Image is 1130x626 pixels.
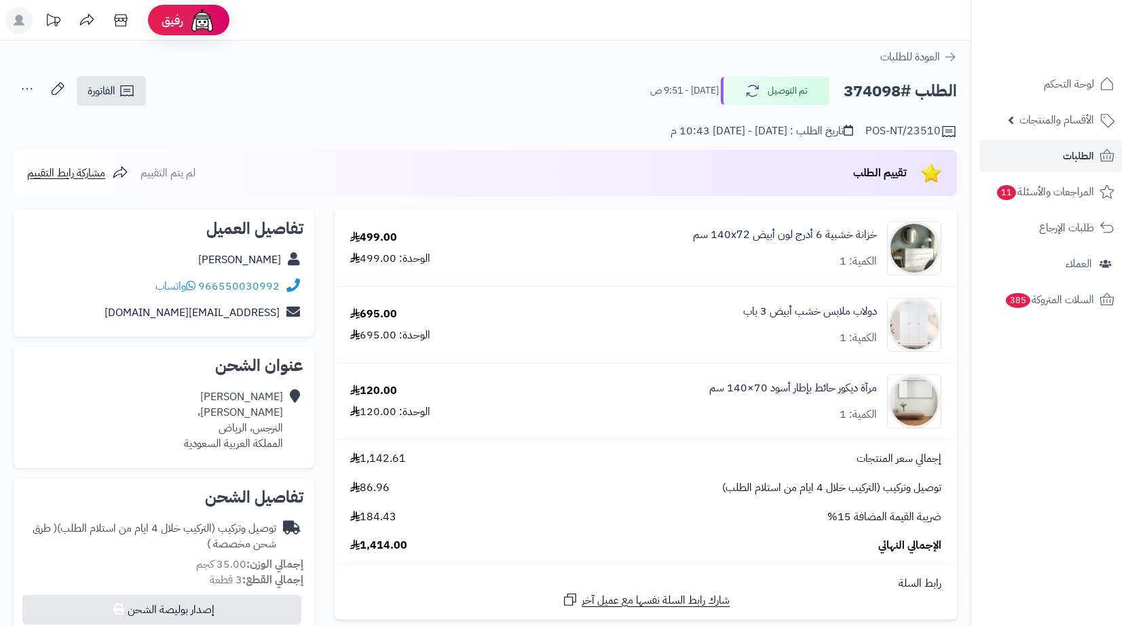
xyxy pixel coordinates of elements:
[844,77,957,105] h2: الطلب #374098
[242,572,303,588] strong: إجمالي القطع:
[1066,254,1092,273] span: العملاء
[840,330,877,346] div: الكمية: 1
[350,307,397,322] div: 695.00
[350,251,430,267] div: الوحدة: 499.00
[77,76,146,106] a: الفاتورة
[840,407,877,423] div: الكمية: 1
[24,489,303,505] h2: تفاصيل الشحن
[880,49,940,65] span: العودة للطلبات
[27,165,105,181] span: مشاركة رابط التقييم
[888,221,941,275] img: 1746709299-1702541934053-68567865785768-1000x1000-90x90.jpg
[997,185,1017,200] span: 11
[246,556,303,572] strong: إجمالي الوزن:
[562,591,730,608] a: شارك رابط السلة نفسها مع عميل آخر
[340,576,952,591] div: رابط السلة
[979,140,1122,172] a: الطلبات
[1019,111,1094,130] span: الأقسام والمنتجات
[840,254,877,269] div: الكمية: 1
[24,220,303,237] h2: تفاصيل العميل
[1063,146,1094,165] span: الطلبات
[155,278,195,294] a: واتساب
[979,68,1122,100] a: لوحة التحكم
[1006,293,1031,308] span: 385
[1038,32,1117,60] img: logo-2.png
[189,7,216,34] img: ai-face.png
[979,176,1122,208] a: المراجعات والأسئلة11
[996,182,1094,201] span: المراجعات والأسئلة
[24,357,303,374] h2: عنوان الشحن
[582,593,730,608] span: شارك رابط السلة نفسها مع عميل آخر
[853,165,907,181] span: تقييم الطلب
[1004,290,1094,309] span: السلات المتروكة
[350,383,397,399] div: 120.00
[721,77,829,105] button: تم التوصيل
[1044,75,1094,94] span: لوحة التحكم
[27,165,128,181] a: مشاركة رابط التقييم
[196,556,303,572] small: 35.00 كجم
[856,451,941,467] span: إجمالي سعر المنتجات
[350,230,397,246] div: 499.00
[24,521,276,552] div: توصيل وتركيب (التركيب خلال 4 ايام من استلام الطلب)
[979,212,1122,244] a: طلبات الإرجاع
[880,49,957,65] a: العودة للطلبات
[105,305,280,321] a: [EMAIL_ADDRESS][DOMAIN_NAME]
[865,123,957,140] div: POS-NT/23510
[709,380,877,396] a: مرآة ديكور حائط بإطار أسود 70×140 سم
[693,227,877,243] a: خزانة خشبية 6 أدرج لون أبيض 140x72 سم
[198,278,280,294] a: 966550030992
[88,83,115,99] span: الفاتورة
[979,283,1122,316] a: السلات المتروكة385
[878,538,941,553] span: الإجمالي النهائي
[979,248,1122,280] a: العملاء
[198,252,281,268] a: [PERSON_NAME]
[350,328,430,343] div: الوحدة: 695.00
[350,538,407,553] span: 1,414.00
[350,509,396,525] span: 184.43
[140,165,195,181] span: لم يتم التقييم
[650,84,719,98] small: [DATE] - 9:51 ص
[743,304,877,319] a: دولاب ملابس خشب أبيض 3 باب
[33,520,276,552] span: ( طرق شحن مخصصة )
[888,374,941,429] img: 1753776948-1-90x90.jpg
[1039,218,1094,237] span: طلبات الإرجاع
[210,572,303,588] small: 3 قطعة
[350,480,390,496] span: 86.96
[36,7,70,37] a: تحديثات المنصة
[350,451,406,467] span: 1,142.61
[162,12,183,28] span: رفيق
[888,298,941,352] img: 1753186020-1-90x90.jpg
[22,595,301,625] button: إصدار بوليصة الشحن
[671,123,853,139] div: تاريخ الطلب : [DATE] - [DATE] 10:43 م
[722,480,941,496] span: توصيل وتركيب (التركيب خلال 4 ايام من استلام الطلب)
[350,404,430,420] div: الوحدة: 120.00
[184,389,283,451] div: [PERSON_NAME] [PERSON_NAME]، النرجس، الرياض المملكة العربية السعودية
[827,509,941,525] span: ضريبة القيمة المضافة 15%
